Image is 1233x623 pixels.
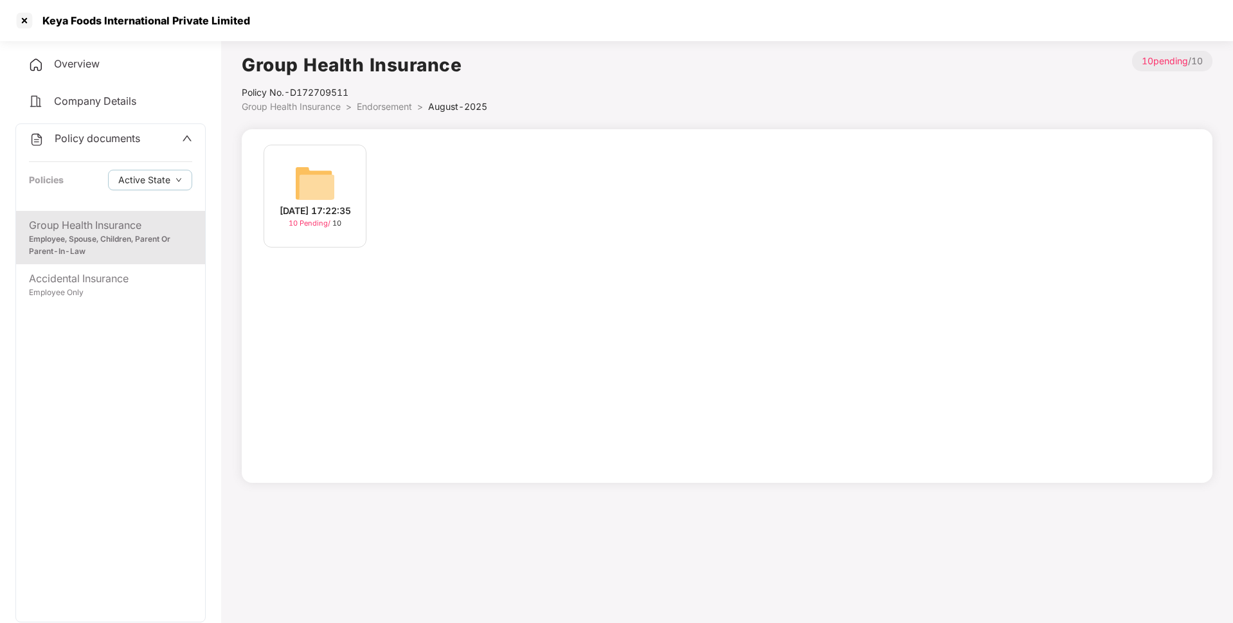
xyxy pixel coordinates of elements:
[280,204,351,218] div: [DATE] 17:22:35
[242,86,487,100] div: Policy No.- D172709511
[346,101,352,112] span: >
[242,51,487,79] h1: Group Health Insurance
[29,233,192,258] div: Employee, Spouse, Children, Parent Or Parent-In-Law
[29,287,192,299] div: Employee Only
[417,101,423,112] span: >
[29,217,192,233] div: Group Health Insurance
[54,57,100,70] span: Overview
[428,101,487,112] span: August-2025
[108,170,192,190] button: Active Statedown
[29,132,44,147] img: svg+xml;base64,PHN2ZyB4bWxucz0iaHR0cDovL3d3dy53My5vcmcvMjAwMC9zdmciIHdpZHRoPSIyNCIgaGVpZ2h0PSIyNC...
[289,219,332,228] span: 10 Pending /
[54,95,136,107] span: Company Details
[1132,51,1212,71] p: / 10
[242,101,341,112] span: Group Health Insurance
[182,133,192,143] span: up
[29,271,192,287] div: Accidental Insurance
[289,218,341,229] div: 10
[35,14,250,27] div: Keya Foods International Private Limited
[357,101,412,112] span: Endorsement
[29,173,64,187] div: Policies
[294,163,336,204] img: svg+xml;base64,PHN2ZyB4bWxucz0iaHR0cDovL3d3dy53My5vcmcvMjAwMC9zdmciIHdpZHRoPSI2NCIgaGVpZ2h0PSI2NC...
[55,132,140,145] span: Policy documents
[28,57,44,73] img: svg+xml;base64,PHN2ZyB4bWxucz0iaHR0cDovL3d3dy53My5vcmcvMjAwMC9zdmciIHdpZHRoPSIyNCIgaGVpZ2h0PSIyNC...
[1142,55,1188,66] span: 10 pending
[118,173,170,187] span: Active State
[175,177,182,184] span: down
[28,94,44,109] img: svg+xml;base64,PHN2ZyB4bWxucz0iaHR0cDovL3d3dy53My5vcmcvMjAwMC9zdmciIHdpZHRoPSIyNCIgaGVpZ2h0PSIyNC...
